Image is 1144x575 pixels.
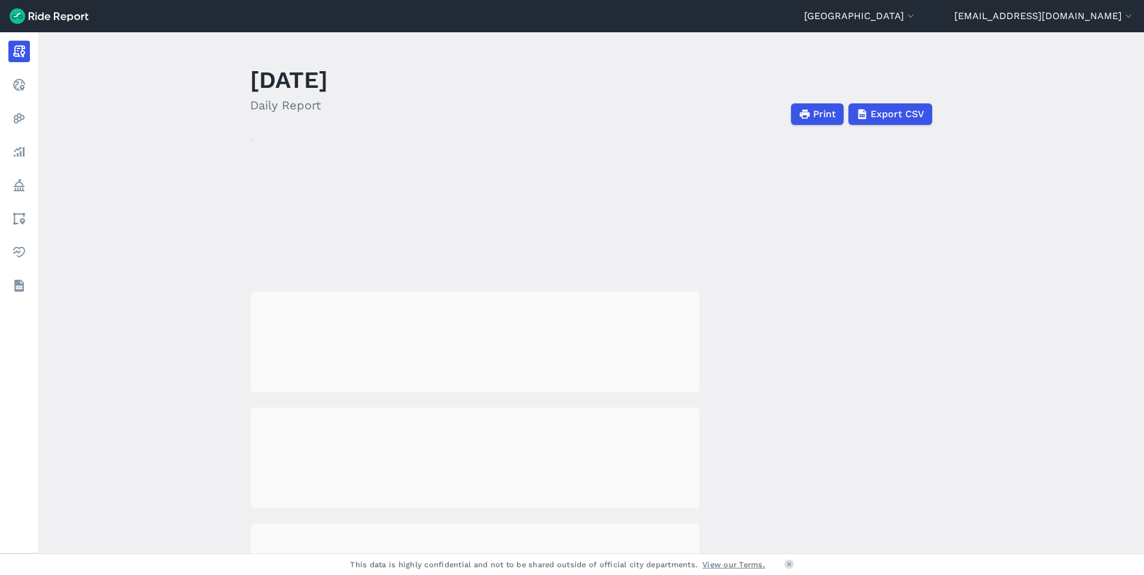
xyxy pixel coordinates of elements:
[954,9,1134,23] button: [EMAIL_ADDRESS][DOMAIN_NAME]
[8,208,30,230] a: Areas
[250,63,328,96] h1: [DATE]
[848,103,932,125] button: Export CSV
[8,175,30,196] a: Policy
[8,108,30,129] a: Heatmaps
[250,96,328,114] h2: Daily Report
[791,103,844,125] button: Print
[813,107,836,121] span: Print
[871,107,924,121] span: Export CSV
[702,559,765,570] a: View our Terms.
[251,408,699,508] div: loading
[251,292,699,392] div: loading
[8,74,30,96] a: Realtime
[8,275,30,296] a: Datasets
[8,241,30,263] a: Health
[8,141,30,163] a: Analyze
[10,8,89,24] img: Ride Report
[8,41,30,62] a: Report
[804,9,917,23] button: [GEOGRAPHIC_DATA]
